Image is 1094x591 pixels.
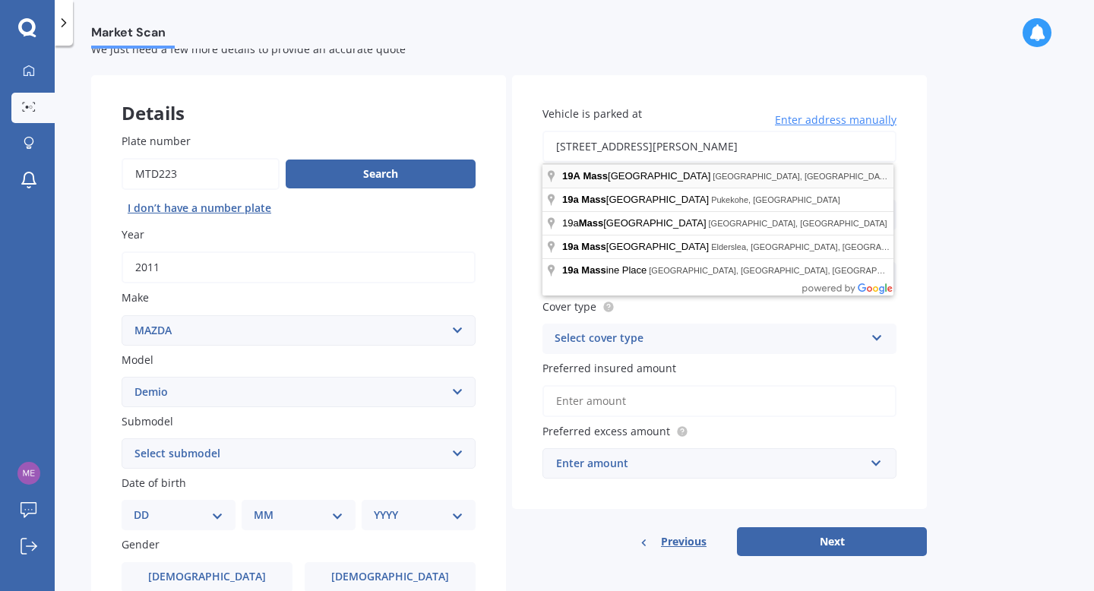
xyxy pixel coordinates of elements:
[555,330,865,348] div: Select cover type
[562,264,649,276] span: ine Place
[542,106,642,121] span: Vehicle is parked at
[542,131,896,163] input: Enter address
[122,227,144,242] span: Year
[562,241,711,252] span: [GEOGRAPHIC_DATA]
[562,241,606,252] span: 19a Mass
[711,195,840,204] span: Pukekohe, [GEOGRAPHIC_DATA]
[91,25,175,46] span: Market Scan
[542,385,896,417] input: Enter amount
[17,462,40,485] img: 245dcf054582532f2f32985482de1eda
[562,194,606,205] span: 19a Mass
[542,299,596,314] span: Cover type
[562,264,606,276] span: 19a Mass
[711,242,929,251] span: Elderslea, [GEOGRAPHIC_DATA], [GEOGRAPHIC_DATA]
[562,217,709,229] span: 19a [GEOGRAPHIC_DATA]
[562,170,580,182] span: 19A
[542,424,670,438] span: Preferred excess amount
[583,170,608,182] span: Mass
[775,112,896,128] span: Enter address manually
[91,42,406,56] span: We just need a few more details to provide an accurate quote
[661,530,707,553] span: Previous
[286,160,476,188] button: Search
[122,476,186,490] span: Date of birth
[122,291,149,305] span: Make
[122,158,280,190] input: Enter plate number
[556,455,865,472] div: Enter amount
[562,194,711,205] span: [GEOGRAPHIC_DATA]
[122,352,153,367] span: Model
[122,414,173,428] span: Submodel
[709,219,887,228] span: [GEOGRAPHIC_DATA], [GEOGRAPHIC_DATA]
[562,170,713,182] span: [GEOGRAPHIC_DATA]
[737,527,927,556] button: Next
[148,570,266,583] span: [DEMOGRAPHIC_DATA]
[122,196,277,220] button: I don’t have a number plate
[331,570,449,583] span: [DEMOGRAPHIC_DATA]
[713,172,983,181] span: [GEOGRAPHIC_DATA], [GEOGRAPHIC_DATA], [GEOGRAPHIC_DATA]
[122,538,160,552] span: Gender
[542,361,676,375] span: Preferred insured amount
[122,251,476,283] input: YYYY
[91,75,506,121] div: Details
[649,266,919,275] span: [GEOGRAPHIC_DATA], [GEOGRAPHIC_DATA], [GEOGRAPHIC_DATA]
[579,217,604,229] span: Mass
[122,134,191,148] span: Plate number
